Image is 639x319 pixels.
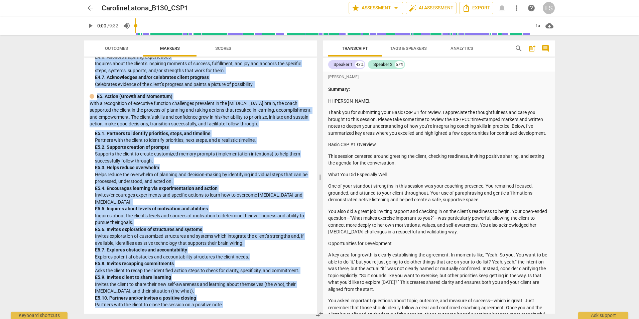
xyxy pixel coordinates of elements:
[451,46,473,51] span: Analytics
[392,4,400,12] span: arrow_drop_down
[328,208,549,235] p: You also did a great job inviting rapport and checking in on the client's readiness to begin. You...
[95,267,311,274] p: Asks the client to recap their identified action steps to check for clarity, specificity, and com...
[121,20,133,32] button: Volume
[328,109,549,136] p: Thank you for submitting your Basic CSP #1 for review. I appreciate the thoughtfulness and care y...
[373,61,392,68] div: Speaker 2
[528,44,536,52] span: post_add
[527,43,537,54] button: Add summary
[95,212,311,226] p: Inquires about the client’s levels and sources of motivation to determine their willingness and a...
[462,4,490,12] span: Export
[328,171,549,178] p: What You Did Especially Well
[578,312,628,319] div: Ask support
[95,137,311,144] p: Partners with the client to identify priorities, next steps, and a realistic timeline.
[95,150,311,164] p: Supports the client to create customized memory prompts (implementation intentions) to help them ...
[459,2,493,14] button: Export
[406,2,457,14] button: AI Assessment
[515,44,523,52] span: search
[95,253,311,260] p: Explores potential obstacles and accountability structures the client needs.
[95,130,311,137] div: E5. 1. Partners to identify priorities, steps, and timeline
[95,301,311,308] p: Partners with the client to close the session on a positive note.
[525,2,537,14] a: Help
[95,171,311,185] p: Helps reduce the overwhelm of planning and decision-making by identifying individual steps that c...
[107,23,118,28] span: / 9:32
[352,4,360,12] span: star
[328,141,549,148] p: Basic CSP #1 Overview
[513,4,521,12] span: more_vert
[531,20,544,31] div: 1x
[95,233,311,246] p: Invites exploration of customized structures and systems which integrate the client’s strengths a...
[513,43,524,54] button: Search
[395,61,404,68] div: 57%
[95,60,311,74] p: Inquires about the client's inspiring moments of success, fulfillment, and joy and anchors the sp...
[95,281,311,295] p: Invites the client to share their new self-awareness and learning about themselves (the who), the...
[215,46,231,51] span: Scores
[97,23,106,28] span: 0:00
[328,240,549,247] p: Opportunities for Development
[527,4,535,12] span: help
[328,74,359,80] span: [PERSON_NAME]
[95,274,311,281] div: E5. 9. Invites client to share learning
[95,205,311,212] div: E5. 5. Inquires about levels of motivation and abilities
[95,226,311,233] div: E5. 6. Invites exploration of structures and systems
[334,61,353,68] div: Speaker 1
[84,20,96,32] button: Play
[102,4,188,12] h2: CarolineLatona_B130_CSP1
[11,312,68,319] div: Keyboard shortcuts
[95,144,311,151] div: E5. 2. Supports creation of prompts
[352,4,400,12] span: Assessment
[90,100,311,127] p: With a recognition of executive function challenges prevalent in the [MEDICAL_DATA] brain, the co...
[95,81,311,88] p: Celebrates evidence of the client’s progress and paints a picture of possibility.
[95,192,311,205] p: Invites/encourages experiments and specific actions to learn how to overcome [MEDICAL_DATA] and [...
[86,4,94,12] span: arrow_back
[543,2,555,14] button: FS
[95,295,311,302] div: E5. 10. Partners and/or invites a positive closing
[342,46,368,51] span: Transcript
[105,46,128,51] span: Outcomes
[328,251,549,293] p: A key area for growth is clearly establishing the agreement. In moments like, “Yeah. So you. You ...
[95,260,311,267] div: E5. 8. Invites recapping commitments
[328,98,549,105] p: Hi [PERSON_NAME],
[95,74,311,81] div: E4. 7. Acknowledges and/or celebrates client progress
[390,46,427,51] span: Tags & Speakers
[86,22,94,30] span: play_arrow
[355,61,364,68] div: 43%
[160,46,180,51] span: Markers
[95,164,311,171] div: E5. 3. Helps reduce overwhelm
[328,183,549,203] p: One of your standout strengths in this session was your coaching presence. You remained focused, ...
[545,22,553,30] span: cloud_download
[95,185,311,192] div: E5. 4. Encourages learning via experimentation and action
[123,22,131,30] span: volume_up
[409,4,417,12] span: auto_fix_high
[97,93,172,100] p: E5. Action (Growth and Momentum)
[328,153,549,167] p: This session centered around greeting the client, checking readiness, inviting positive sharing, ...
[315,310,324,318] span: compare_arrows
[541,44,549,52] span: comment
[95,246,311,253] div: E5. 7. Explores obstacles and accountability
[349,2,403,14] button: Assessment
[328,87,350,92] strong: Summary:
[540,43,551,54] button: Show/Hide comments
[409,4,454,12] span: AI Assessment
